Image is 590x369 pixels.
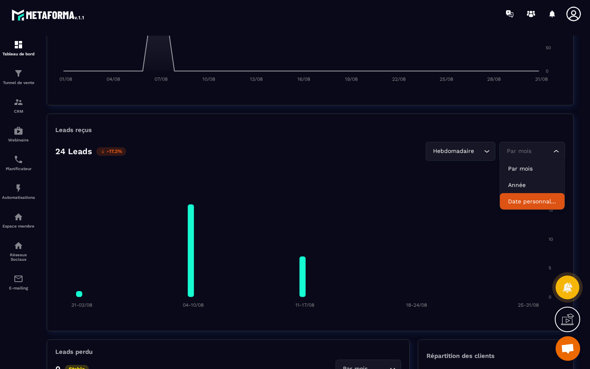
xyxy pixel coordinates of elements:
[549,237,553,242] tspan: 10
[14,126,23,136] img: automations
[2,268,35,296] a: emailemailE-mailing
[476,147,482,156] input: Search for option
[2,148,35,177] a: schedulerschedulerPlanificateur
[556,336,580,361] a: Ouvrir le chat
[2,80,35,85] p: Tunnel de vente
[154,76,168,82] tspan: 07/08
[499,142,565,161] div: Search for option
[2,224,35,228] p: Espace membre
[55,348,93,355] p: Leads perdu
[297,76,310,82] tspan: 16/08
[535,76,548,82] tspan: 31/08
[2,166,35,171] p: Planificateur
[508,181,556,189] p: Année
[508,197,556,205] p: Date personnalisée
[250,76,263,82] tspan: 13/08
[183,302,204,308] tspan: 04-10/08
[202,76,215,82] tspan: 10/08
[96,147,126,156] p: -17.2%
[14,212,23,222] img: automations
[14,241,23,251] img: social-network
[14,274,23,284] img: email
[2,177,35,206] a: automationsautomationsAutomatisations
[549,207,553,213] tspan: 15
[55,126,92,134] p: Leads reçus
[55,146,92,156] p: 24 Leads
[487,76,501,82] tspan: 28/08
[2,138,35,142] p: Webinaire
[2,52,35,56] p: Tableau de bord
[549,294,551,300] tspan: 0
[440,76,453,82] tspan: 25/08
[549,265,551,271] tspan: 5
[71,302,92,308] tspan: 31-03/08
[508,164,556,173] p: Par mois
[406,302,427,308] tspan: 18-24/08
[14,183,23,193] img: automations
[546,68,549,74] tspan: 0
[505,147,551,156] input: Search for option
[295,302,314,308] tspan: 11-17/08
[546,45,551,50] tspan: 50
[14,97,23,107] img: formation
[14,40,23,50] img: formation
[11,7,85,22] img: logo
[427,352,565,360] p: Répartition des clients
[2,34,35,62] a: formationformationTableau de bord
[107,76,120,82] tspan: 04/08
[426,142,495,161] div: Search for option
[2,286,35,290] p: E-mailing
[2,253,35,262] p: Réseaux Sociaux
[392,76,406,82] tspan: 22/08
[518,302,539,308] tspan: 25-31/08
[2,120,35,148] a: automationsautomationsWebinaire
[14,155,23,164] img: scheduler
[2,91,35,120] a: formationformationCRM
[2,62,35,91] a: formationformationTunnel de vente
[345,76,358,82] tspan: 19/08
[59,76,72,82] tspan: 01/08
[2,195,35,200] p: Automatisations
[2,109,35,114] p: CRM
[2,235,35,268] a: social-networksocial-networkRéseaux Sociaux
[2,206,35,235] a: automationsautomationsEspace membre
[431,147,476,156] span: Hebdomadaire
[14,68,23,78] img: formation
